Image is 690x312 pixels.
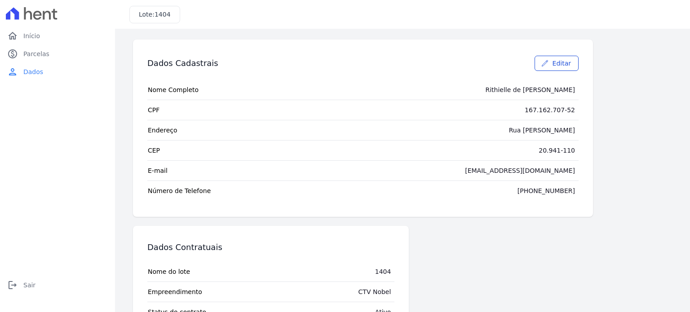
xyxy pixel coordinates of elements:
[4,27,111,45] a: homeInício
[23,49,49,58] span: Parcelas
[517,186,575,195] div: [PHONE_NUMBER]
[7,31,18,41] i: home
[7,48,18,59] i: paid
[539,146,575,155] div: 20.941-110
[139,10,171,19] h3: Lote:
[148,126,177,135] span: Endereço
[148,267,190,276] span: Nome do lote
[4,45,111,63] a: paidParcelas
[509,126,575,135] div: Rua [PERSON_NAME]
[7,280,18,290] i: logout
[485,85,575,94] div: Rithielle de [PERSON_NAME]
[148,287,202,296] span: Empreendimento
[148,85,199,94] span: Nome Completo
[553,59,571,68] span: Editar
[155,11,171,18] span: 1404
[358,287,391,296] div: CTV Nobel
[535,56,579,71] a: Editar
[148,105,159,114] span: CPF
[148,186,211,195] span: Número de Telefone
[4,276,111,294] a: logoutSair
[7,66,18,77] i: person
[23,67,43,76] span: Dados
[23,31,40,40] span: Início
[525,105,575,114] div: 167.162.707-52
[465,166,575,175] div: [EMAIL_ADDRESS][DOMAIN_NAME]
[147,58,218,69] h3: Dados Cadastrais
[148,146,160,155] span: CEP
[148,166,168,175] span: E-mail
[23,281,35,290] span: Sair
[4,63,111,81] a: personDados
[375,267,391,276] div: 1404
[147,242,222,253] h3: Dados Contratuais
